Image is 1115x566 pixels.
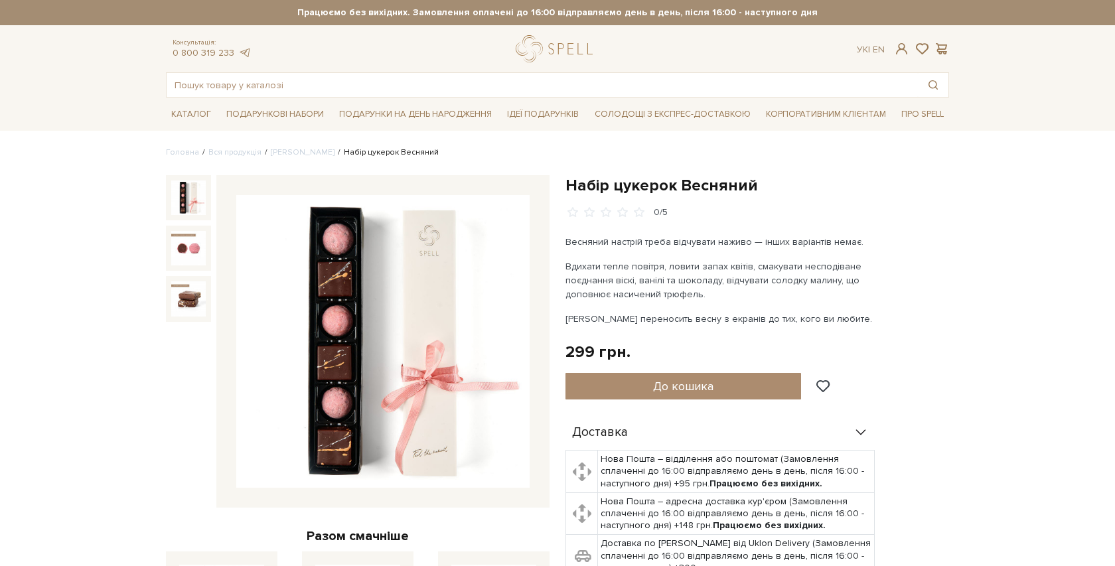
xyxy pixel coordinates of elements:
a: Головна [166,147,199,157]
div: Разом смачніше [166,528,550,545]
a: Солодощі з експрес-доставкою [589,103,756,125]
a: Про Spell [896,104,949,125]
a: Корпоративним клієнтам [761,104,891,125]
button: Пошук товару у каталозі [918,73,948,97]
a: 0 800 319 233 [173,47,234,58]
a: Каталог [166,104,216,125]
img: Набір цукерок Весняний [171,231,206,265]
span: До кошика [653,379,713,393]
p: Весняний настрій треба відчувати наживо — інших варіантів немає. [565,235,877,249]
div: 299 грн. [565,342,631,362]
a: telegram [238,47,251,58]
a: Ідеї подарунків [502,104,584,125]
button: До кошика [565,373,801,399]
img: Набір цукерок Весняний [171,281,206,316]
input: Пошук товару у каталозі [167,73,918,97]
strong: Працюємо без вихідних. Замовлення оплачені до 16:00 відправляємо день в день, після 16:00 - насту... [166,7,949,19]
div: 0/5 [654,206,668,219]
a: [PERSON_NAME] [271,147,334,157]
img: Набір цукерок Весняний [171,180,206,215]
span: Консультація: [173,38,251,47]
span: Доставка [572,427,628,439]
a: Вся продукція [208,147,261,157]
b: Працюємо без вихідних. [713,520,826,531]
h1: Набір цукерок Весняний [565,175,949,196]
p: Вдихати тепле повітря, ловити запах квітів, смакувати несподіване поєднання віскі, ванілі та шоко... [565,259,877,301]
a: Подарункові набори [221,104,329,125]
b: Працюємо без вихідних. [709,478,822,489]
li: Набір цукерок Весняний [334,147,439,159]
span: | [868,44,870,55]
td: Нова Пошта – відділення або поштомат (Замовлення сплаченні до 16:00 відправляємо день в день, піс... [598,451,875,493]
p: [PERSON_NAME] переносить весну з екранів до тих, кого ви любите. [565,312,877,326]
a: logo [516,35,599,62]
div: Ук [857,44,885,56]
a: En [873,44,885,55]
td: Нова Пошта – адресна доставка кур'єром (Замовлення сплаченні до 16:00 відправляємо день в день, п... [598,492,875,535]
img: Набір цукерок Весняний [236,195,530,488]
a: Подарунки на День народження [334,104,497,125]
